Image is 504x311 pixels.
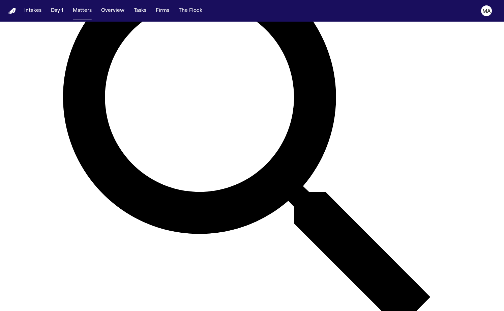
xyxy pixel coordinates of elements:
[22,5,44,17] button: Intakes
[153,5,172,17] button: Firms
[8,8,16,14] a: Home
[8,8,16,14] img: Finch Logo
[70,5,94,17] button: Matters
[176,5,205,17] button: The Flock
[131,5,149,17] button: Tasks
[48,5,66,17] button: Day 1
[98,5,127,17] button: Overview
